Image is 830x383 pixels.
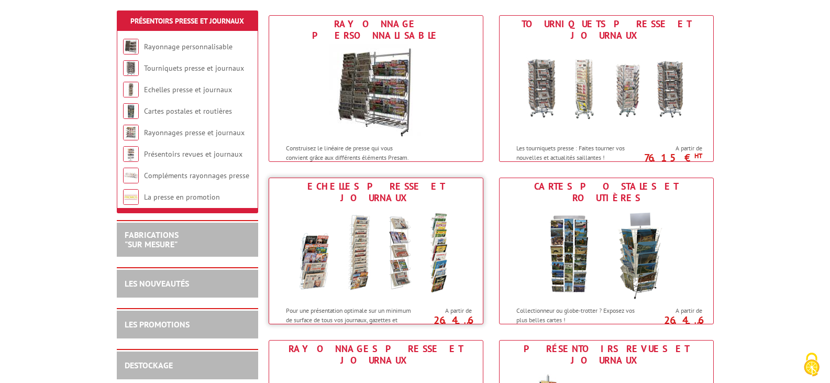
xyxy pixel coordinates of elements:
p: Pour une présentation optimale sur un minimum de surface de tous vos journaux, gazettes et hebdos ! [286,306,416,333]
img: Rayonnages presse et journaux [123,125,139,140]
a: Cartes postales et routières [144,106,232,116]
a: Rayonnage personnalisable Rayonnage personnalisable Construisez le linéaire de presse qui vous co... [269,15,483,162]
img: Echelles presse et journaux [123,82,139,97]
a: Présentoirs Presse et Journaux [130,16,244,26]
div: Présentoirs revues et journaux [502,343,711,366]
a: Tourniquets presse et journaux Tourniquets presse et journaux Les tourniquets presse : Faites tou... [499,15,714,162]
div: Cartes postales et routières [502,181,711,204]
img: Présentoirs revues et journaux [123,146,139,162]
a: Présentoirs revues et journaux [144,149,242,159]
a: Cartes postales et routières Cartes postales et routières Collectionneur ou globe-trotter ? Expos... [499,178,714,324]
img: Rayonnage personnalisable [329,44,423,138]
p: 26.46 € [413,317,472,330]
sup: HT [694,151,702,160]
p: Collectionneur ou globe-trotter ? Exposez vos plus belles cartes ! [516,306,646,324]
button: Cookies (fenêtre modale) [793,347,830,383]
sup: HT [694,320,702,329]
span: A partir de [649,307,702,315]
a: FABRICATIONS"Sur Mesure" [125,229,179,249]
img: Compléments rayonnages presse [123,168,139,183]
a: LES PROMOTIONS [125,319,190,330]
a: La presse en promotion [144,192,220,202]
a: DESTOCKAGE [125,360,173,370]
div: Rayonnages presse et journaux [272,343,480,366]
img: Tourniquets presse et journaux [510,44,703,138]
a: LES NOUVEAUTÉS [125,278,189,289]
span: A partir de [418,307,472,315]
p: 26.46 € [644,317,702,330]
a: Compléments rayonnages presse [144,171,249,180]
img: Cookies (fenêtre modale) [799,352,825,378]
p: 76.15 € [644,155,702,161]
p: Les tourniquets presse : Faites tourner vos nouvelles et actualités saillantes ! [516,144,646,161]
span: A partir de [649,144,702,152]
a: Tourniquets presse et journaux [144,63,244,73]
p: Construisez le linéaire de presse qui vous convient grâce aux différents éléments Presam. [286,144,416,161]
sup: HT [464,320,472,329]
a: Rayonnage personnalisable [144,42,233,51]
img: Cartes postales et routières [510,206,703,301]
img: La presse en promotion [123,189,139,205]
div: Echelles presse et journaux [272,181,480,204]
img: Cartes postales et routières [123,103,139,119]
img: Rayonnage personnalisable [123,39,139,54]
a: Echelles presse et journaux Echelles presse et journaux Pour une présentation optimale sur un min... [269,178,483,324]
img: Tourniquets presse et journaux [123,60,139,76]
a: Rayonnages presse et journaux [144,128,245,137]
div: Rayonnage personnalisable [272,18,480,41]
a: Echelles presse et journaux [144,85,232,94]
img: Echelles presse et journaux [279,206,473,301]
div: Tourniquets presse et journaux [502,18,711,41]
